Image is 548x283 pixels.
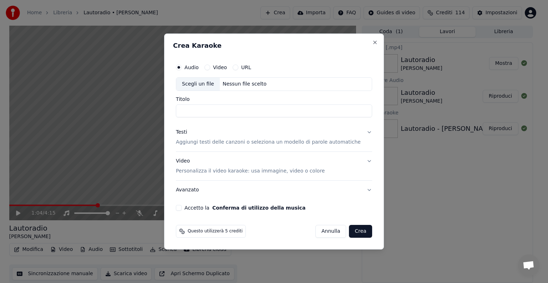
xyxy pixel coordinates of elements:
[188,228,243,234] span: Questo utilizzerà 5 crediti
[176,123,372,151] button: TestiAggiungi testi delle canzoni o seleziona un modello di parole automatiche
[220,81,269,88] div: Nessun file scelto
[176,168,325,175] p: Personalizza il video karaoke: usa immagine, video o colore
[176,181,372,199] button: Avanzato
[349,225,372,238] button: Crea
[241,65,251,70] label: URL
[212,205,306,210] button: Accetto la
[184,205,305,210] label: Accetto la
[176,78,220,91] div: Scegli un file
[213,65,227,70] label: Video
[315,225,346,238] button: Annulla
[173,42,375,49] h2: Crea Karaoke
[176,158,325,175] div: Video
[176,139,361,146] p: Aggiungi testi delle canzoni o seleziona un modello di parole automatiche
[176,97,372,102] label: Titolo
[176,152,372,180] button: VideoPersonalizza il video karaoke: usa immagine, video o colore
[184,65,199,70] label: Audio
[176,129,187,136] div: Testi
